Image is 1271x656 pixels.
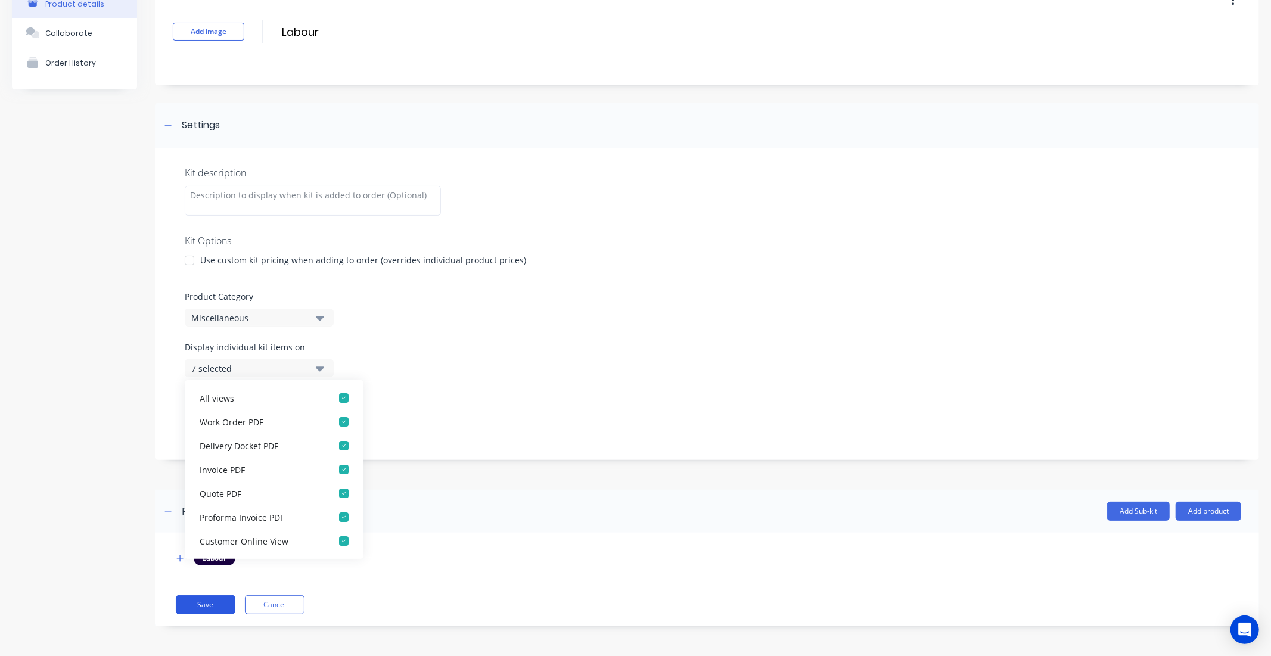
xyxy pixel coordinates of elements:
button: Save [176,595,235,614]
div: Products in this kit [182,504,266,518]
div: Use custom kit pricing when adding to order (overrides individual product prices) [200,254,526,266]
div: Kit Options [185,234,1229,248]
div: Accounting Package [200,558,319,571]
div: Quote PDF [200,487,319,499]
div: Delivery Docket PDF [200,439,319,452]
button: Add product [1176,502,1241,521]
button: Add Sub-kit [1107,502,1170,521]
button: Cancel [245,595,304,614]
div: Settings [182,118,220,133]
div: Invoice PDF [200,463,319,475]
button: Collaborate [12,18,137,48]
div: Open Intercom Messenger [1230,615,1259,644]
div: Kit description [185,166,1229,180]
button: Miscellaneous [185,309,334,327]
div: Collaborate [45,29,92,38]
button: Add image [173,23,244,41]
input: Enter kit name [281,23,492,41]
div: Proforma Invoice PDF [200,511,319,523]
label: Display individual kit items on [185,341,334,353]
div: 7 selected [191,362,307,375]
div: Work Order PDF [200,415,319,428]
div: Order History [45,58,96,67]
button: Order History [12,48,137,77]
div: Customer Online View [200,534,319,547]
button: 7 selected [185,359,334,377]
div: Miscellaneous [191,312,307,324]
div: All views [200,391,319,404]
label: Product Category [185,290,1229,303]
